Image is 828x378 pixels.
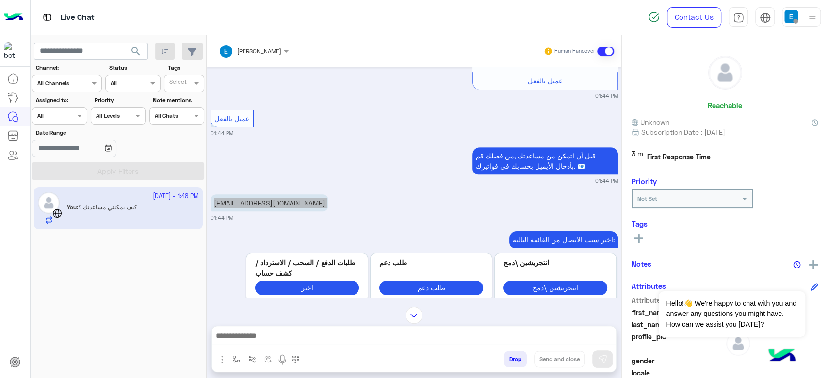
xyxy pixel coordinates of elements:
[509,231,618,248] p: 12/10/2025, 1:44 PM
[124,43,148,63] button: search
[168,63,203,72] label: Tags
[806,12,818,24] img: profile
[595,177,618,185] small: 01:44 PM
[248,355,256,363] img: Trigger scenario
[216,354,228,365] img: send attachment
[255,281,359,295] button: اختر
[534,351,585,367] button: Send and close
[211,194,328,211] p: 12/10/2025, 1:44 PM
[667,7,721,28] a: Contact Us
[632,307,724,317] span: first_name
[264,355,272,363] img: create order
[647,152,711,162] span: First Response Time
[36,96,86,105] label: Assigned to:
[61,11,95,24] p: Live Chat
[379,257,483,268] p: طلب دعم
[528,77,563,85] span: عميل بالفعل
[632,319,724,330] span: last_name
[632,295,724,305] span: Attribute Name
[255,257,359,278] p: طلبات الدفع / السحب / الاسترداد / كشف حساب
[708,101,742,110] h6: Reachable
[632,356,724,366] span: gender
[4,7,23,28] img: Logo
[648,11,660,23] img: spinner
[211,214,233,221] small: 01:44 PM
[632,117,669,127] span: Unknown
[95,96,145,105] label: Priority
[733,12,744,23] img: tab
[632,282,666,290] h6: Attributes
[504,351,527,367] button: Drop
[632,259,651,268] h6: Notes
[214,114,249,123] span: عميل بالفعل
[237,47,281,55] span: [PERSON_NAME]
[109,63,159,72] label: Status
[4,42,21,60] img: 171468393613305
[211,129,233,137] small: 01:44 PM
[729,7,748,28] a: tab
[632,177,657,186] h6: Priority
[632,368,724,378] span: locale
[726,331,750,356] img: defaultAdmin.png
[632,220,818,228] h6: Tags
[726,356,819,366] span: null
[406,307,422,324] img: scroll
[244,351,260,367] button: Trigger scenario
[153,96,203,105] label: Note mentions
[554,47,595,55] small: Human Handover
[232,355,240,363] img: select flow
[36,128,145,137] label: Date Range
[760,12,771,23] img: tab
[36,63,101,72] label: Channel:
[379,281,483,295] button: طلب دعم
[260,351,276,367] button: create order
[41,11,53,23] img: tab
[709,56,742,89] img: defaultAdmin.png
[598,354,607,364] img: send message
[32,162,204,180] button: Apply Filters
[793,261,801,268] img: notes
[130,46,142,57] span: search
[809,260,818,269] img: add
[632,331,724,354] span: profile_pic
[472,147,618,174] p: 12/10/2025, 1:44 PM
[632,148,643,166] span: 3 m
[168,78,187,89] div: Select
[659,291,805,337] span: Hello!👋 We're happy to chat with you and answer any questions you might have. How can we assist y...
[765,339,799,373] img: hulul-logo.png
[503,281,607,295] button: انتجريشين \دمج
[784,10,798,23] img: userImage
[726,368,819,378] span: null
[641,127,725,137] span: Subscription Date : [DATE]
[292,356,299,363] img: make a call
[503,257,607,268] p: انتجريشين \دمج
[276,354,288,365] img: send voice note
[595,92,618,100] small: 01:44 PM
[228,351,244,367] button: select flow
